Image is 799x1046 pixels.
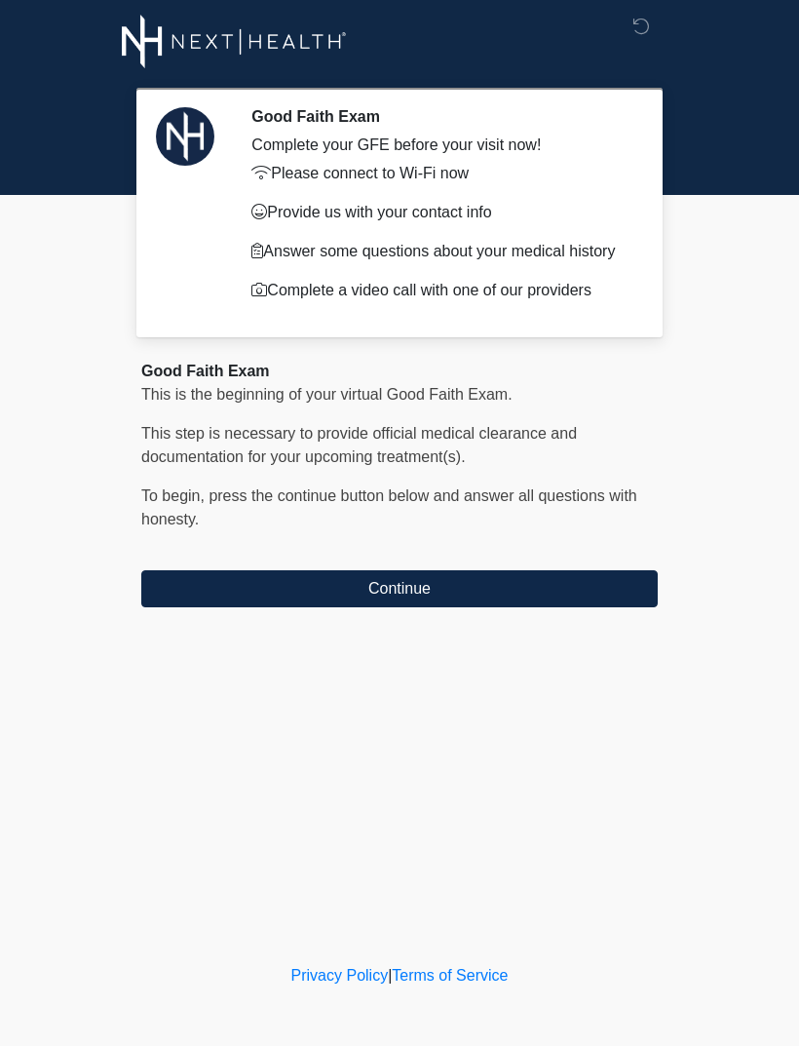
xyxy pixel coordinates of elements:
[388,967,392,984] a: |
[251,279,628,302] p: Complete a video call with one of our providers
[251,134,628,157] div: Complete your GFE before your visit now!
[141,386,513,403] span: This is the beginning of your virtual Good Faith Exam.
[122,15,347,68] img: Next-Health Logo
[141,360,658,383] div: Good Faith Exam
[251,201,628,224] p: Provide us with your contact info
[251,240,628,263] p: Answer some questions about your medical history
[141,487,637,527] span: To begin, ﻿﻿﻿﻿﻿﻿press the continue button below and answer all questions with honesty.
[251,107,628,126] h2: Good Faith Exam
[392,967,508,984] a: Terms of Service
[291,967,389,984] a: Privacy Policy
[141,425,577,465] span: This step is necessary to provide official medical clearance and documentation for your upcoming ...
[141,570,658,607] button: Continue
[156,107,214,166] img: Agent Avatar
[251,162,628,185] p: Please connect to Wi-Fi now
